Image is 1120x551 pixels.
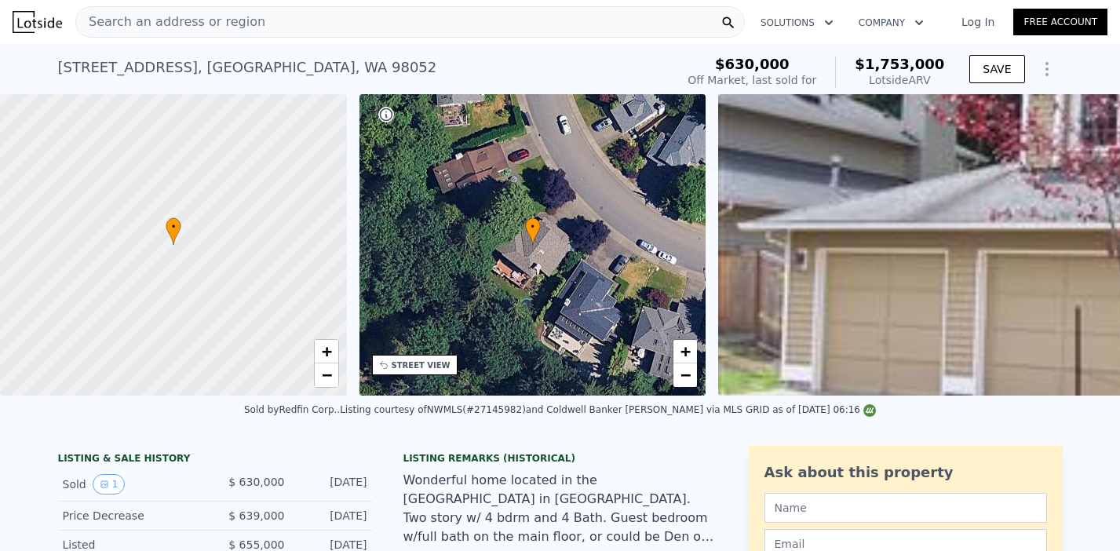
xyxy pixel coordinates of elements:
[680,365,691,385] span: −
[76,13,265,31] span: Search an address or region
[525,220,541,234] span: •
[715,56,790,72] span: $630,000
[688,72,816,88] div: Off Market, last sold for
[673,363,697,387] a: Zoom out
[943,14,1013,30] a: Log In
[863,404,876,417] img: NWMLS Logo
[680,341,691,361] span: +
[403,471,717,546] div: Wonderful home located in the [GEOGRAPHIC_DATA] in [GEOGRAPHIC_DATA]. Two story w/ 4 bdrm and 4 B...
[321,341,331,361] span: +
[392,359,451,371] div: STREET VIEW
[228,538,284,551] span: $ 655,000
[340,404,876,415] div: Listing courtesy of NWMLS (#27145982) and Coldwell Banker [PERSON_NAME] via MLS GRID as of [DATE]...
[321,365,331,385] span: −
[166,220,181,234] span: •
[764,493,1047,523] input: Name
[166,217,181,245] div: •
[525,217,541,245] div: •
[315,340,338,363] a: Zoom in
[228,476,284,488] span: $ 630,000
[315,363,338,387] a: Zoom out
[228,509,284,522] span: $ 639,000
[403,452,717,465] div: Listing Remarks (Historical)
[244,404,340,415] div: Sold by Redfin Corp. .
[846,9,936,37] button: Company
[855,56,944,72] span: $1,753,000
[297,474,367,494] div: [DATE]
[13,11,62,33] img: Lotside
[748,9,846,37] button: Solutions
[63,508,202,524] div: Price Decrease
[855,72,944,88] div: Lotside ARV
[63,474,202,494] div: Sold
[93,474,126,494] button: View historical data
[969,55,1024,83] button: SAVE
[1013,9,1107,35] a: Free Account
[58,452,372,468] div: LISTING & SALE HISTORY
[1031,53,1063,85] button: Show Options
[58,57,437,78] div: [STREET_ADDRESS] , [GEOGRAPHIC_DATA] , WA 98052
[673,340,697,363] a: Zoom in
[764,462,1047,483] div: Ask about this property
[297,508,367,524] div: [DATE]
